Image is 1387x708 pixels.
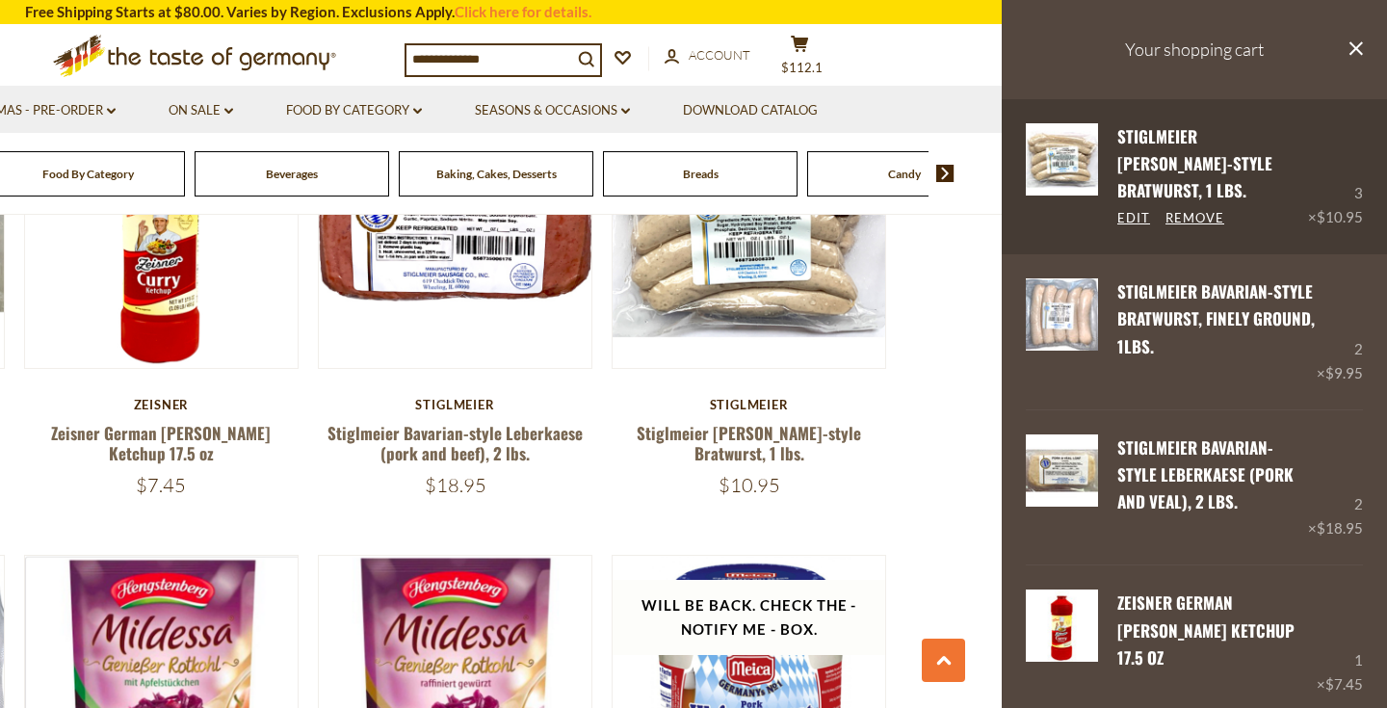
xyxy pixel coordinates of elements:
[1317,278,1363,385] div: 2 ×
[1026,434,1098,541] a: Stiglmeier Bavarian-style Leberkaese (pork and veal), 2 lbs.
[436,167,557,181] a: Baking, Cakes, Desserts
[1026,123,1098,230] a: Stiglmeier Nuernberger-style Bratwurst, 1 lbs.
[319,96,591,369] img: Stiglmeier Bavarian-style Leberkaese (pork and beef), 2 lbs.
[25,96,298,369] img: Zeisner German Curry Ketchup 17.5 oz
[1325,364,1363,381] span: $9.95
[1317,519,1363,537] span: $18.95
[318,397,592,412] div: Stiglmeier
[888,167,921,181] a: Candy
[936,165,955,182] img: next arrow
[1026,278,1098,385] a: Stiglmeier Bavarian-style Bratwurst, finely ground, 1lbs.
[781,60,823,75] span: $112.1
[425,473,486,497] span: $18.95
[689,47,750,63] span: Account
[1026,123,1098,196] img: Stiglmeier Nuernberger-style Bratwurst, 1 lbs.
[266,167,318,181] a: Beverages
[169,100,233,121] a: On Sale
[1317,590,1363,696] div: 1 ×
[42,167,134,181] a: Food By Category
[51,421,271,465] a: Zeisner German [PERSON_NAME] Ketchup 17.5 oz
[1165,210,1224,227] a: Remove
[613,96,885,369] img: Stiglmeier Nuernberger-style Bratwurst, 1 lbs.
[683,167,719,181] a: Breads
[475,100,630,121] a: Seasons & Occasions
[1308,434,1363,541] div: 2 ×
[771,35,828,83] button: $112.1
[1026,434,1098,507] img: Stiglmeier Bavarian-style Leberkaese (pork and veal), 2 lbs.
[683,100,818,121] a: Download Catalog
[1117,279,1315,358] a: Stiglmeier Bavarian-style Bratwurst, finely ground, 1lbs.
[327,421,583,465] a: Stiglmeier Bavarian-style Leberkaese (pork and beef), 2 lbs.
[719,473,780,497] span: $10.95
[286,100,422,121] a: Food By Category
[1117,590,1295,669] a: Zeisner German [PERSON_NAME] Ketchup 17.5 oz
[136,473,186,497] span: $7.45
[637,421,861,465] a: Stiglmeier [PERSON_NAME]-style Bratwurst, 1 lbs.
[1308,123,1363,230] div: 3 ×
[665,45,750,66] a: Account
[24,397,299,412] div: Zeisner
[455,3,591,20] a: Click here for details.
[1317,208,1363,225] span: $10.95
[1026,590,1098,696] a: Zeisner German Curry Ketchup 17.5 oz
[612,397,886,412] div: Stiglmeier
[1117,435,1294,514] a: Stiglmeier Bavarian-style Leberkaese (pork and veal), 2 lbs.
[1325,675,1363,693] span: $7.45
[1026,278,1098,351] img: Stiglmeier Bavarian-style Bratwurst, finely ground, 1lbs.
[1117,210,1150,227] a: Edit
[1026,590,1098,662] img: Zeisner German Curry Ketchup 17.5 oz
[1117,124,1272,203] a: Stiglmeier [PERSON_NAME]-style Bratwurst, 1 lbs.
